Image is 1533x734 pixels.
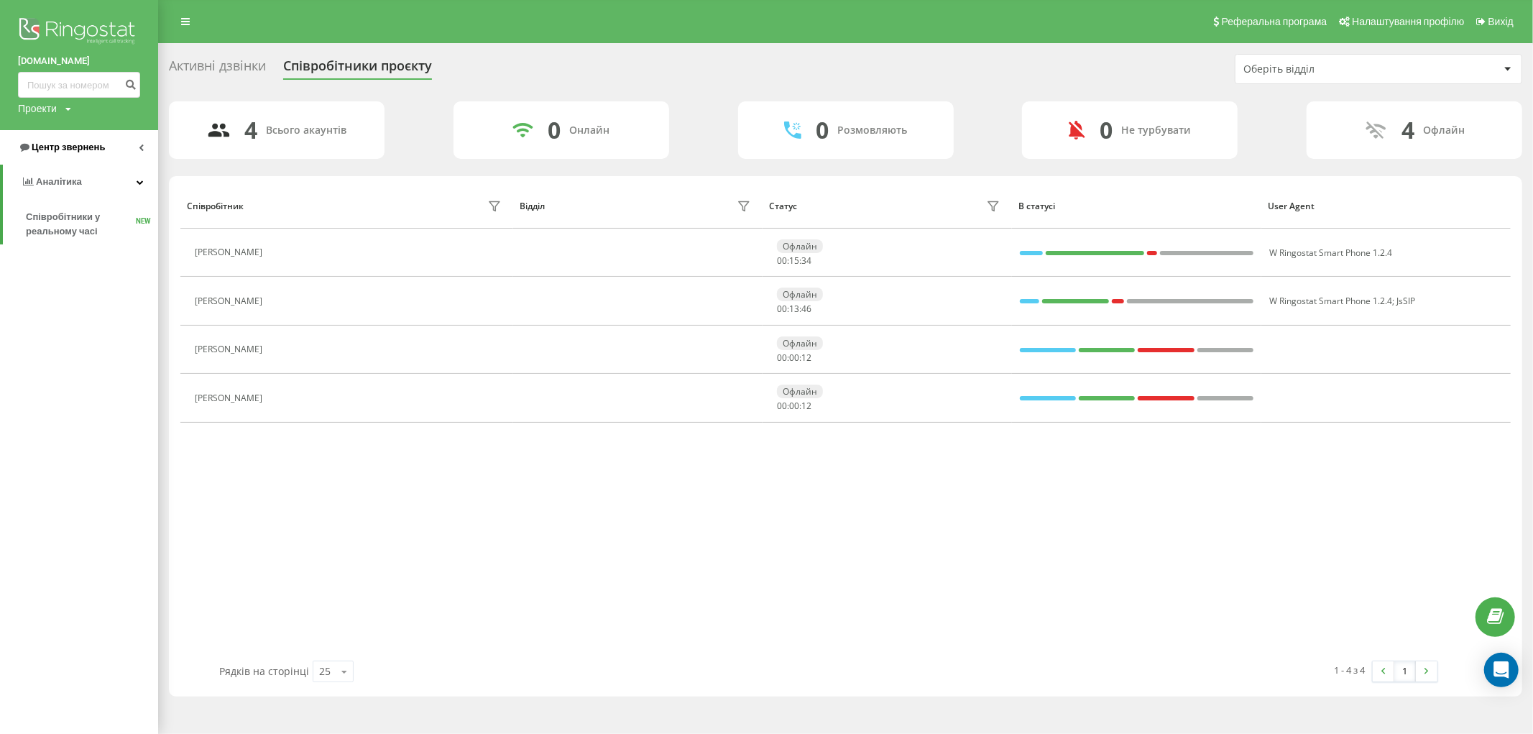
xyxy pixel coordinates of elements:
span: Співробітники у реальному часі [26,210,136,239]
span: 13 [789,303,799,315]
div: 4 [245,116,258,144]
span: W Ringostat Smart Phone 1.2.4 [1269,295,1392,307]
div: User Agent [1268,201,1504,211]
a: Співробітники у реальному часіNEW [26,204,158,244]
span: Центр звернень [32,142,105,152]
div: 4 [1402,116,1415,144]
div: Оберіть відділ [1243,63,1415,75]
div: Офлайн [777,385,823,398]
span: Вихід [1488,16,1514,27]
div: [PERSON_NAME] [195,247,266,257]
div: [PERSON_NAME] [195,344,266,354]
div: [PERSON_NAME] [195,296,266,306]
div: Проекти [18,101,57,116]
span: 00 [789,400,799,412]
span: 00 [777,400,787,412]
span: Реферальна програма [1222,16,1327,27]
div: Розмовляють [837,124,907,137]
div: Відділ [520,201,545,211]
div: 0 [548,116,561,144]
a: [DOMAIN_NAME] [18,54,140,68]
div: 0 [816,116,829,144]
div: : : [777,353,811,363]
span: 12 [801,352,811,364]
div: Статус [769,201,797,211]
div: 25 [319,664,331,679]
img: Ringostat logo [18,14,140,50]
span: 00 [789,352,799,364]
span: 00 [777,303,787,315]
div: Open Intercom Messenger [1484,653,1519,687]
span: 12 [801,400,811,412]
span: Налаштування профілю [1352,16,1464,27]
div: Онлайн [569,124,609,137]
div: Офлайн [777,288,823,301]
a: Аналiтика [3,165,158,199]
div: : : [777,256,811,266]
span: 15 [789,254,799,267]
div: Співробітники проєкту [283,58,432,81]
div: 1 - 4 з 4 [1335,663,1366,677]
span: W Ringostat Smart Phone 1.2.4 [1269,247,1392,259]
div: Офлайн [777,239,823,253]
span: JsSIP [1396,295,1415,307]
span: 00 [777,352,787,364]
div: Офлайн [777,336,823,350]
div: Активні дзвінки [169,58,266,81]
input: Пошук за номером [18,72,140,98]
span: 00 [777,254,787,267]
div: Співробітник [187,201,244,211]
div: : : [777,304,811,314]
span: Аналiтика [36,176,82,187]
div: Всього акаунтів [267,124,347,137]
a: 1 [1394,661,1416,682]
span: Рядків на сторінці [219,664,309,678]
div: Офлайн [1424,124,1465,137]
span: 34 [801,254,811,267]
div: : : [777,401,811,411]
div: [PERSON_NAME] [195,393,266,403]
div: 0 [1100,116,1113,144]
div: Не турбувати [1121,124,1191,137]
div: В статусі [1018,201,1254,211]
span: 46 [801,303,811,315]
